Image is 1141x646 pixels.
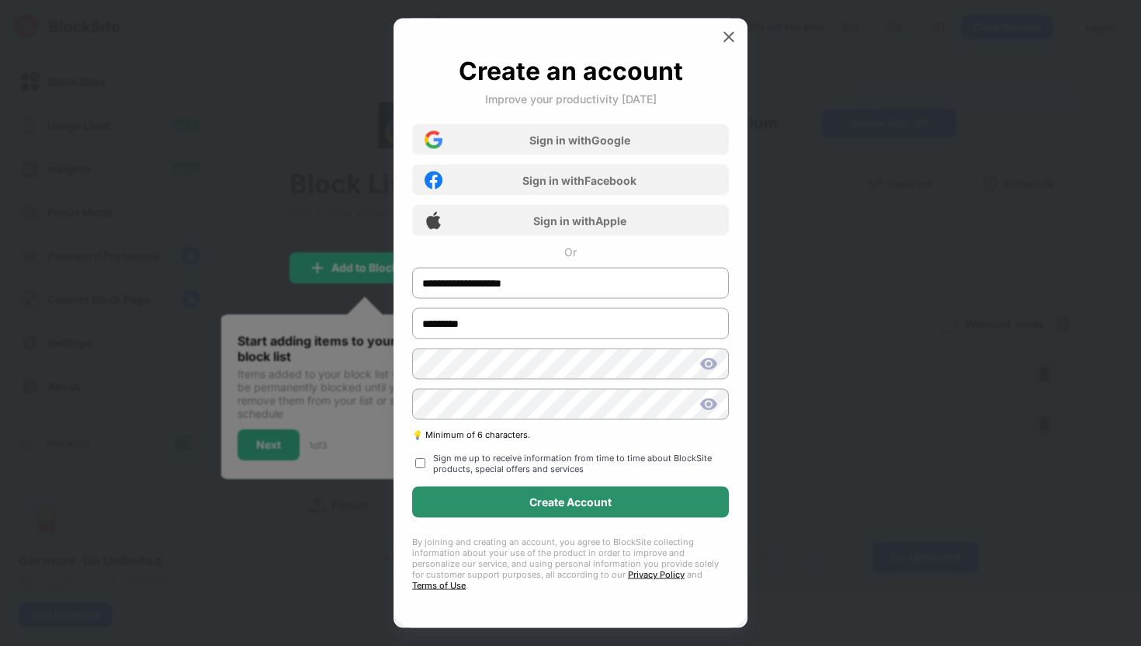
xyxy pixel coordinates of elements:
div: Create Account [529,496,612,509]
div: Create an account [459,56,683,86]
div: Sign me up to receive information from time to time about BlockSite products, special offers and ... [433,453,729,474]
a: Terms of Use [412,580,466,591]
img: facebook-icon.png [425,171,442,189]
div: Sign in with Apple [533,214,626,227]
img: show-password.svg [699,355,718,373]
div: Or [564,245,577,259]
img: show-password.svg [699,395,718,414]
div: By joining and creating an account, you agree to BlockSite collecting information about your use ... [412,537,729,591]
img: apple-icon.png [425,211,442,229]
div: 💡 Minimum of 6 characters. [412,429,729,440]
div: Sign in with Facebook [522,173,636,186]
div: Improve your productivity [DATE] [485,92,657,106]
a: Privacy Policy [628,569,685,580]
img: google-icon.png [425,130,442,148]
div: Sign in with Google [529,133,630,146]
